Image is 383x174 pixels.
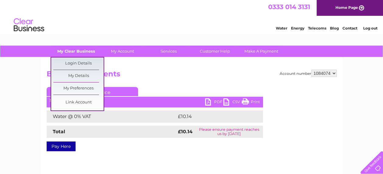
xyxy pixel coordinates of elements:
a: My Details [53,70,104,82]
a: Make A Payment [236,46,286,57]
td: Please ensure payment reaches us by [DATE] [195,126,263,138]
td: £10.14 [176,110,250,123]
h2: Bills and Payments [47,70,337,81]
a: Telecoms [308,26,326,30]
div: [DATE] [47,98,263,103]
a: CSV [223,98,242,107]
a: Contact [342,26,357,30]
a: Login Details [53,57,104,70]
strong: Total [53,129,65,134]
b: Statement Date: [50,98,81,103]
a: Print [242,98,260,107]
a: Water [276,26,287,30]
a: Energy [291,26,304,30]
a: My Clear Business [51,46,101,57]
a: My Account [97,46,147,57]
a: Pay Here [47,141,76,151]
a: Blog [330,26,339,30]
a: 0333 014 3131 [268,3,310,11]
div: Account number [280,70,337,77]
td: Water @ 0% VAT [47,110,176,123]
strong: £10.14 [178,129,193,134]
a: My Preferences [53,82,104,95]
div: Clear Business is a trading name of Verastar Limited (registered in [GEOGRAPHIC_DATA] No. 3667643... [48,3,336,30]
img: logo.png [13,16,44,34]
a: Customer Help [190,46,240,57]
a: Services [144,46,194,57]
a: Log out [363,26,377,30]
a: Current Invoice [47,87,138,96]
a: Link Account [53,96,104,109]
a: PDF [205,98,223,107]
